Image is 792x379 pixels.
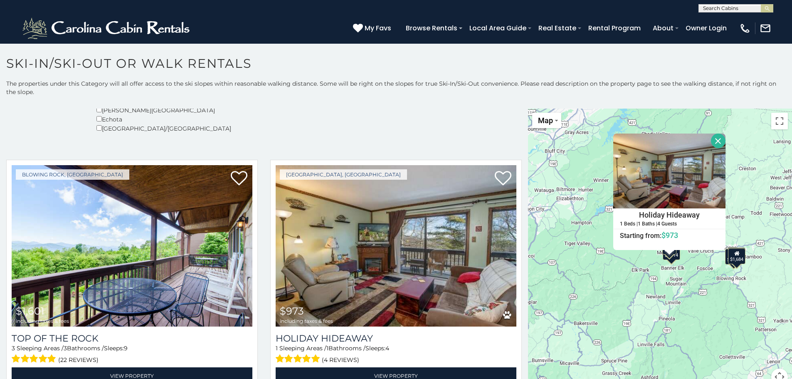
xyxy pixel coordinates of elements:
span: 1 [326,344,328,352]
a: [GEOGRAPHIC_DATA], [GEOGRAPHIC_DATA] [280,169,407,180]
a: Holiday Hideaway $973 including taxes & fees [276,165,516,327]
span: $973 [661,230,678,239]
span: (4 reviews) [322,354,359,365]
a: Top Of The Rock $1,601 including taxes & fees [12,165,252,327]
div: Sleeping Areas / Bathrooms / Sleeps: [12,344,252,365]
div: $1,601 [725,249,743,265]
h6: Starting from: [614,231,725,239]
span: 9 [124,344,128,352]
span: 3 [64,344,67,352]
h4: Holiday Hideaway [614,209,725,221]
h5: 1 Baths | [638,221,657,226]
img: Top Of The Rock [12,165,252,327]
a: Top Of The Rock [12,333,252,344]
a: Blowing Rock, [GEOGRAPHIC_DATA] [16,169,129,180]
div: Echota [96,114,231,124]
span: $1,601 [16,305,44,317]
a: Add to favorites [495,170,511,188]
div: $1,714 [663,244,680,260]
span: 3 [12,344,15,352]
img: Holiday Hideaway [613,134,725,208]
span: My Favs [365,23,391,33]
span: including taxes & fees [280,318,333,324]
img: phone-regular-white.png [739,22,751,34]
h5: 4 Guests [657,221,677,226]
a: My Favs [353,23,393,34]
a: Holiday Hideaway [276,333,516,344]
a: Local Area Guide [465,21,530,35]
button: Change map style [532,113,561,128]
div: [GEOGRAPHIC_DATA]/[GEOGRAPHIC_DATA] [96,124,231,133]
a: About [649,21,678,35]
span: Map [538,116,553,125]
span: 1 [276,344,278,352]
span: (22 reviews) [58,354,99,365]
a: Owner Login [681,21,731,35]
button: Close [711,134,725,148]
img: Holiday Hideaway [276,165,516,327]
a: Browse Rentals [402,21,461,35]
div: $1,606 [728,248,746,263]
div: [PERSON_NAME][GEOGRAPHIC_DATA] [96,105,231,114]
a: Real Estate [534,21,580,35]
button: Toggle fullscreen view [771,113,788,129]
div: $1,684 [728,248,746,264]
img: mail-regular-white.png [760,22,771,34]
a: Rental Program [584,21,645,35]
img: White-1-2.png [21,16,193,41]
a: Holiday Hideaway 1 Beds | 1 Baths | 4 Guests Starting from:$973 [613,208,725,240]
span: $973 [280,305,304,317]
a: Add to favorites [231,170,247,188]
h5: 1 Beds | [620,221,638,226]
span: including taxes & fees [16,318,69,324]
span: 4 [385,344,389,352]
div: Sleeping Areas / Bathrooms / Sleeps: [276,344,516,365]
